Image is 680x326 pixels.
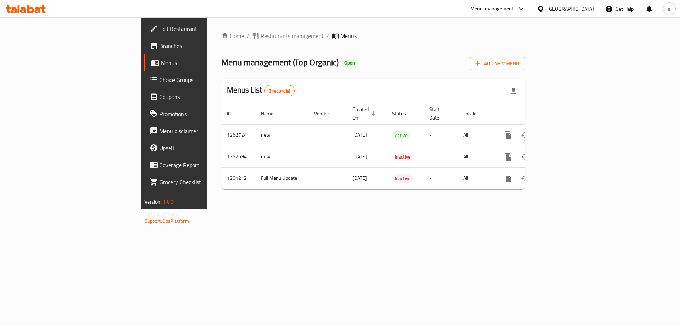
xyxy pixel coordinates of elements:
[352,130,367,139] span: [DATE]
[505,82,522,99] div: Export file
[159,93,249,101] span: Coupons
[161,59,249,67] span: Menus
[470,57,525,70] button: Add New Menu
[392,153,413,161] div: Inactive
[494,103,573,125] th: Actions
[341,59,358,67] div: Open
[159,178,249,186] span: Grocery Checklist
[255,167,308,189] td: Full Menu Update
[159,161,249,169] span: Coverage Report
[264,85,295,96] div: Total records count
[144,37,255,54] a: Branches
[159,110,249,118] span: Promotions
[159,76,249,84] span: Choice Groups
[261,32,324,40] span: Restaurants management
[458,146,494,167] td: All
[517,127,534,144] button: Change Status
[265,88,295,94] span: 3 record(s)
[352,152,367,161] span: [DATE]
[252,32,324,40] a: Restaurants management
[424,146,458,167] td: -
[463,109,486,118] span: Locale
[340,32,357,40] span: Menus
[392,109,415,118] span: Status
[144,20,255,37] a: Edit Restaurant
[517,170,534,187] button: Change Status
[159,24,249,33] span: Edit Restaurant
[314,109,338,118] span: Vendor
[255,124,308,146] td: new
[144,216,189,226] a: Support.OpsPlatform
[517,148,534,165] button: Change Status
[668,5,670,13] span: a
[424,167,458,189] td: -
[221,103,573,189] table: enhanced table
[227,85,295,96] h2: Menus List
[458,167,494,189] td: All
[144,71,255,88] a: Choice Groups
[144,139,255,156] a: Upsell
[221,32,525,40] nav: breadcrumb
[144,197,162,206] span: Version:
[227,109,240,118] span: ID
[470,5,514,13] div: Menu-management
[144,105,255,122] a: Promotions
[392,175,413,183] span: Inactive
[159,127,249,135] span: Menu disclaimer
[221,54,339,70] span: Menu management ( Top Organic )
[476,59,519,68] span: Add New Menu
[352,105,378,122] span: Created On
[392,131,410,139] span: Active
[458,124,494,146] td: All
[500,148,517,165] button: more
[261,109,283,118] span: Name
[159,42,249,50] span: Branches
[255,146,308,167] td: new
[327,32,329,40] li: /
[144,156,255,173] a: Coverage Report
[341,60,358,66] span: Open
[500,170,517,187] button: more
[547,5,594,13] div: [GEOGRAPHIC_DATA]
[159,144,249,152] span: Upsell
[392,153,413,161] span: Inactive
[144,173,255,190] a: Grocery Checklist
[144,209,177,219] span: Get support on:
[144,122,255,139] a: Menu disclaimer
[352,173,367,183] span: [DATE]
[424,124,458,146] td: -
[163,197,174,206] span: 1.0.0
[500,127,517,144] button: more
[429,105,449,122] span: Start Date
[144,88,255,105] a: Coupons
[144,54,255,71] a: Menus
